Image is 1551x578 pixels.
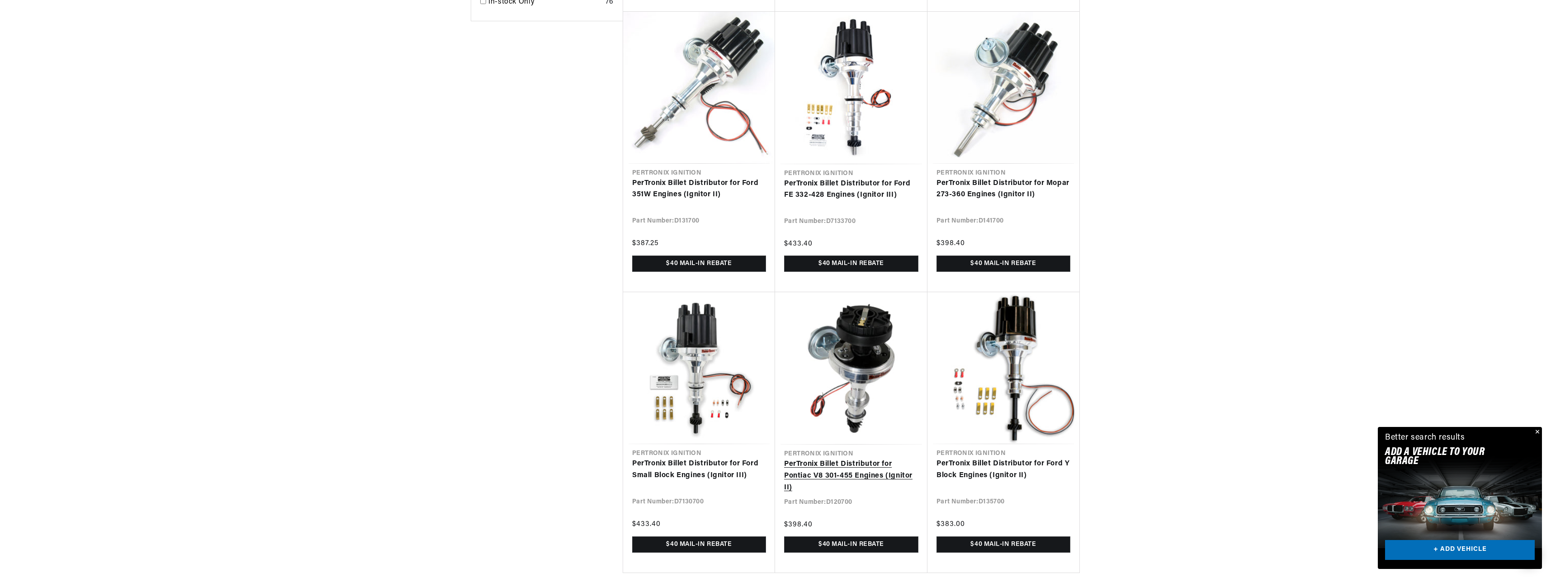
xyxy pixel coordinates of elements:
a: PerTronix Billet Distributor for Pontiac V8 301-455 Engines (Ignitor II) [784,459,918,493]
h2: Add A VEHICLE to your garage [1385,448,1512,466]
a: PerTronix Billet Distributor for Ford FE 332-428 Engines (Ignitor III) [784,178,918,201]
a: PerTronix Billet Distributor for Ford 351W Engines (Ignitor II) [632,178,766,201]
div: Better search results [1385,431,1465,445]
a: PerTronix Billet Distributor for Ford Small Block Engines (Ignitor III) [632,458,766,481]
button: Close [1531,427,1542,438]
a: PerTronix Billet Distributor for Ford Y Block Engines (Ignitor II) [936,458,1070,481]
a: + ADD VEHICLE [1385,540,1535,560]
a: PerTronix Billet Distributor for Mopar 273-360 Engines (Ignitor II) [936,178,1070,201]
